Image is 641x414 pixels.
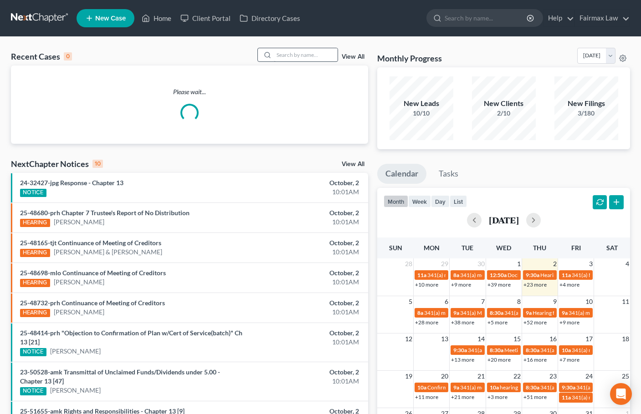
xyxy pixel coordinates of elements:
[54,308,104,317] a: [PERSON_NAME]
[95,15,126,22] span: New Case
[513,371,522,382] span: 22
[415,281,438,288] a: +10 more
[460,309,586,316] span: 341(a) Meeting for Rayneshia [GEOGRAPHIC_DATA]
[252,368,359,377] div: October, 2
[554,109,618,118] div: 3/180
[549,333,558,344] span: 16
[404,333,413,344] span: 12
[20,299,165,307] a: 25-48732-prh Continuance of Meeting of Creditors
[20,387,46,395] div: NOTICE
[559,356,579,363] a: +7 more
[477,333,486,344] span: 14
[451,281,471,288] a: +9 more
[526,272,539,278] span: 9:30a
[50,386,101,395] a: [PERSON_NAME]
[390,109,453,118] div: 10/10
[377,53,442,64] h3: Monthly Progress
[606,244,618,252] span: Sat
[526,347,539,353] span: 8:30a
[64,52,72,61] div: 0
[20,179,123,187] a: 24-32427-jpg Response - Chapter 13
[585,296,594,307] span: 10
[460,272,596,278] span: 341(a) meeting for [PERSON_NAME] & [PERSON_NAME]
[427,384,531,391] span: Confirmation hearing for [PERSON_NAME]
[92,160,103,168] div: 10
[562,309,568,316] span: 9a
[252,328,359,338] div: October, 2
[377,164,426,184] a: Calendar
[274,48,338,61] input: Search by name...
[20,249,50,257] div: HEARING
[252,247,359,257] div: 10:01AM
[562,384,575,391] span: 9:30a
[562,272,571,278] span: 11a
[559,281,579,288] a: +4 more
[516,296,522,307] span: 8
[20,309,50,317] div: HEARING
[487,281,511,288] a: +39 more
[54,217,104,227] a: [PERSON_NAME]
[472,109,536,118] div: 2/10
[516,258,522,269] span: 1
[552,258,558,269] span: 2
[453,272,459,278] span: 8a
[460,384,548,391] span: 341(a) meeting for [PERSON_NAME]
[20,329,242,346] a: 25-48414-prh "Objection to Confirmation of Plan w/Cert of Service(batch)" Ch 13 [21]
[20,269,166,277] a: 25-48698-mlo Continuance of Meeting of Creditors
[404,258,413,269] span: 28
[462,244,473,252] span: Tue
[20,239,161,247] a: 25-48165-tjt Continuance of Meeting of Creditors
[523,356,547,363] a: +16 more
[384,195,408,207] button: month
[490,347,503,353] span: 8:30a
[540,347,628,353] span: 341(a) meeting for [PERSON_NAME]
[523,394,547,400] a: +51 more
[504,347,576,353] span: Meeting for [PERSON_NAME]
[625,258,630,269] span: 4
[575,10,630,26] a: Fairmax Law
[417,384,426,391] span: 10a
[526,309,532,316] span: 9a
[389,244,402,252] span: Sun
[252,187,359,197] div: 10:01AM
[523,281,547,288] a: +23 more
[252,238,359,247] div: October, 2
[252,377,359,386] div: 10:01AM
[533,244,546,252] span: Thu
[54,278,104,287] a: [PERSON_NAME]
[549,371,558,382] span: 23
[508,272,589,278] span: Docket Text: for [PERSON_NAME]
[472,98,536,109] div: New Clients
[342,54,364,60] a: View All
[468,347,556,353] span: 341(a) meeting for [PERSON_NAME]
[54,247,162,257] a: [PERSON_NAME] & [PERSON_NAME]
[252,217,359,227] div: 10:01AM
[252,298,359,308] div: October, 2
[440,371,449,382] span: 20
[11,51,72,62] div: Recent Cases
[444,296,449,307] span: 6
[585,333,594,344] span: 17
[252,278,359,287] div: 10:01AM
[585,371,594,382] span: 24
[487,356,511,363] a: +20 more
[390,98,453,109] div: New Leads
[445,10,528,26] input: Search by name...
[408,195,431,207] button: week
[621,371,630,382] span: 25
[252,268,359,278] div: October, 2
[342,161,364,167] a: View All
[431,195,450,207] button: day
[137,10,176,26] a: Home
[487,394,508,400] a: +3 more
[477,258,486,269] span: 30
[20,348,46,356] div: NOTICE
[20,189,46,197] div: NOTICE
[408,296,413,307] span: 5
[451,356,474,363] a: +13 more
[610,383,632,405] div: Open Intercom Messenger
[513,333,522,344] span: 15
[487,319,508,326] a: +5 more
[489,215,519,225] h2: [DATE]
[431,164,467,184] a: Tasks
